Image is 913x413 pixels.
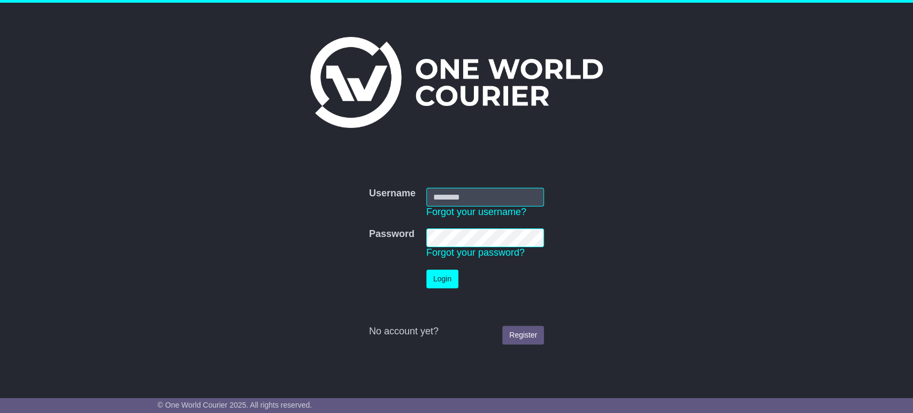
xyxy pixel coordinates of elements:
a: Forgot your username? [426,206,526,217]
button: Login [426,270,458,288]
a: Forgot your password? [426,247,525,258]
div: No account yet? [369,326,544,338]
label: Username [369,188,416,200]
a: Register [502,326,544,345]
span: © One World Courier 2025. All rights reserved. [158,401,312,409]
img: One World [310,37,602,128]
label: Password [369,228,415,240]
